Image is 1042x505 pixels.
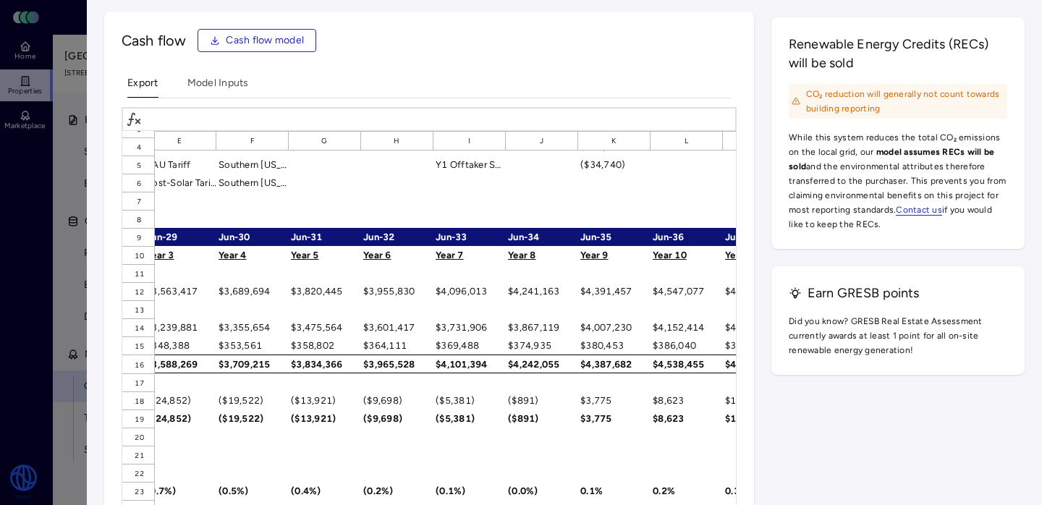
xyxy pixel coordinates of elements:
[578,391,651,409] div: $3,775
[651,355,723,373] div: $4,538,455
[122,246,155,264] div: 10
[789,147,994,171] span: model assumes RECs will be sold
[289,282,361,300] div: $3,820,445
[789,314,1007,357] span: Did you know? GRESB Real Estate Assessment currently awards at least 1 point for all on-site rene...
[216,482,289,500] div: (0.5%)
[122,482,155,500] div: 23
[651,482,723,500] div: 0.2%
[506,282,578,300] div: $4,241,163
[144,482,216,500] div: (0.7%)
[216,246,289,264] div: Year 4
[122,264,155,282] div: 11
[216,355,289,373] div: $3,709,215
[216,228,289,246] div: Jun-30
[506,482,578,500] div: (0.0%)
[723,409,795,428] div: $13,656
[289,409,361,428] div: ($13,921)
[578,318,651,336] div: $4,007,230
[651,246,723,264] div: Year 10
[127,75,158,98] button: Export
[506,409,578,428] div: ($891)
[361,355,433,373] div: $3,965,528
[433,482,506,500] div: (0.1%)
[723,246,795,264] div: Year 11
[144,156,216,174] div: BAU Tariff
[578,246,651,264] div: Year 9
[122,428,155,446] div: 20
[289,228,361,246] div: Jun-31
[144,318,216,336] div: $3,239,881
[433,318,506,336] div: $3,731,906
[433,282,506,300] div: $4,096,013
[789,130,1007,232] span: While this system reduces the total CO₂ emissions on the local grid, our and the environmental at...
[122,446,155,464] div: 21
[361,482,433,500] div: (0.2%)
[723,318,795,336] div: $4,302,856
[578,482,651,500] div: 0.1%
[723,355,795,373] div: $4,694,556
[723,282,795,300] div: $4,708,212
[122,409,155,428] div: 19
[433,355,506,373] div: $4,101,394
[216,131,289,150] div: F
[289,246,361,264] div: Year 5
[789,35,1007,72] h3: Renewable Energy Credits (RECs) will be sold
[361,336,433,355] div: $364,111
[361,409,433,428] div: ($9,698)
[144,282,216,300] div: $3,563,417
[361,391,433,409] div: ($9,698)
[361,228,433,246] div: Jun-32
[122,156,155,174] div: 5
[289,336,361,355] div: $358,802
[144,391,216,409] div: ($24,852)
[216,336,289,355] div: $353,561
[144,336,216,355] div: $348,388
[361,131,433,150] div: H
[216,318,289,336] div: $3,355,654
[578,228,651,246] div: Jun-35
[122,228,155,246] div: 9
[361,318,433,336] div: $3,601,417
[789,284,1007,302] h3: Earn GRESB points
[723,391,795,409] div: $13,656
[122,391,155,409] div: 18
[651,391,723,409] div: $8,623
[506,391,578,409] div: ($891)
[433,336,506,355] div: $369,488
[506,131,578,150] div: J
[651,336,723,355] div: $386,040
[144,131,216,150] div: E
[578,336,651,355] div: $380,453
[216,156,289,174] div: Southern California Edison Co: TOU-8-D-Above 50kV-NEM3
[578,156,651,174] div: ($34,740)
[122,192,155,210] div: 7
[433,409,506,428] div: ($5,381)
[651,228,723,246] div: Jun-36
[506,318,578,336] div: $3,867,119
[122,318,155,336] div: 14
[361,246,433,264] div: Year 6
[433,156,506,174] div: Y1 Offtaker Savings
[806,87,1004,116] span: CO₂ reduction will generally not count towards building reporting
[289,355,361,373] div: $3,834,366
[651,318,723,336] div: $4,152,414
[506,336,578,355] div: $374,935
[122,174,155,192] div: 6
[122,210,155,228] div: 8
[289,391,361,409] div: ($13,921)
[651,409,723,428] div: $8,623
[433,391,506,409] div: ($5,381)
[144,174,216,192] div: Post-Solar Tariff
[433,246,506,264] div: Year 7
[216,391,289,409] div: ($19,522)
[289,318,361,336] div: $3,475,564
[216,174,289,192] div: Southern California Edison Co: TOU-8-E-Above 50kV-NEM3
[122,373,155,391] div: 17
[578,409,651,428] div: $3,775
[723,336,795,355] div: $391,700
[144,228,216,246] div: Jun-29
[506,228,578,246] div: Jun-34
[289,482,361,500] div: (0.4%)
[144,355,216,373] div: $3,588,269
[433,131,506,150] div: I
